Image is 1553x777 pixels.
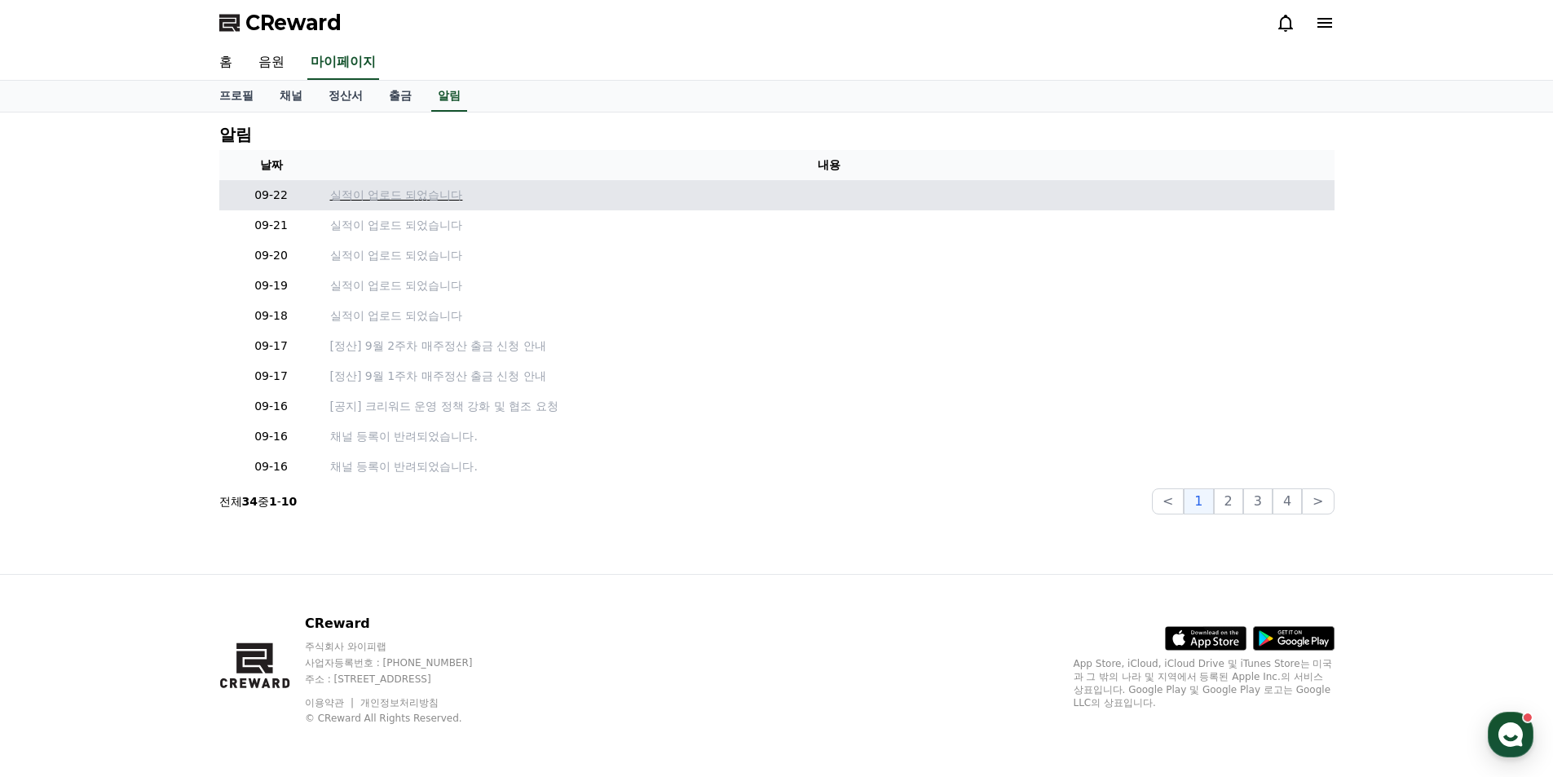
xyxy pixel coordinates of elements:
[5,517,108,558] a: 홈
[305,656,504,669] p: 사업자등록번호 : [PHONE_NUMBER]
[305,640,504,653] p: 주식회사 와이피랩
[219,150,324,180] th: 날짜
[305,614,504,634] p: CReward
[219,126,252,143] h4: 알림
[281,495,297,508] strong: 10
[330,247,1328,264] a: 실적이 업로드 되었습니다
[315,81,376,112] a: 정산서
[242,495,258,508] strong: 34
[108,517,210,558] a: 대화
[226,428,317,445] p: 09-16
[330,398,1328,415] a: [공지] 크리워드 운영 정책 강화 및 협조 요청
[305,712,504,725] p: © CReward All Rights Reserved.
[252,541,271,554] span: 설정
[1302,488,1334,514] button: >
[219,493,298,510] p: 전체 중 -
[376,81,425,112] a: 출금
[226,187,317,204] p: 09-22
[51,541,61,554] span: 홈
[324,150,1335,180] th: 내용
[305,697,356,709] a: 이용약관
[245,10,342,36] span: CReward
[1184,488,1213,514] button: 1
[330,187,1328,204] a: 실적이 업로드 되었습니다
[330,368,1328,385] a: [정산] 9월 1주차 매주정산 출금 신청 안내
[206,81,267,112] a: 프로필
[1074,657,1335,709] p: App Store, iCloud, iCloud Drive 및 iTunes Store는 미국과 그 밖의 나라 및 지역에서 등록된 Apple Inc.의 서비스 상표입니다. Goo...
[226,338,317,355] p: 09-17
[226,217,317,234] p: 09-21
[226,277,317,294] p: 09-19
[305,673,504,686] p: 주소 : [STREET_ADDRESS]
[360,697,439,709] a: 개인정보처리방침
[226,458,317,475] p: 09-16
[245,46,298,80] a: 음원
[1152,488,1184,514] button: <
[226,368,317,385] p: 09-17
[431,81,467,112] a: 알림
[1214,488,1243,514] button: 2
[219,10,342,36] a: CReward
[307,46,379,80] a: 마이페이지
[226,398,317,415] p: 09-16
[330,458,1328,475] p: 채널 등록이 반려되었습니다.
[206,46,245,80] a: 홈
[330,338,1328,355] a: [정산] 9월 2주차 매주정산 출금 신청 안내
[226,307,317,324] p: 09-18
[210,517,313,558] a: 설정
[330,307,1328,324] a: 실적이 업로드 되었습니다
[269,495,277,508] strong: 1
[1273,488,1302,514] button: 4
[149,542,169,555] span: 대화
[1243,488,1273,514] button: 3
[330,217,1328,234] a: 실적이 업로드 되었습니다
[226,247,317,264] p: 09-20
[267,81,315,112] a: 채널
[330,277,1328,294] a: 실적이 업로드 되었습니다
[330,428,1328,445] p: 채널 등록이 반려되었습니다.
